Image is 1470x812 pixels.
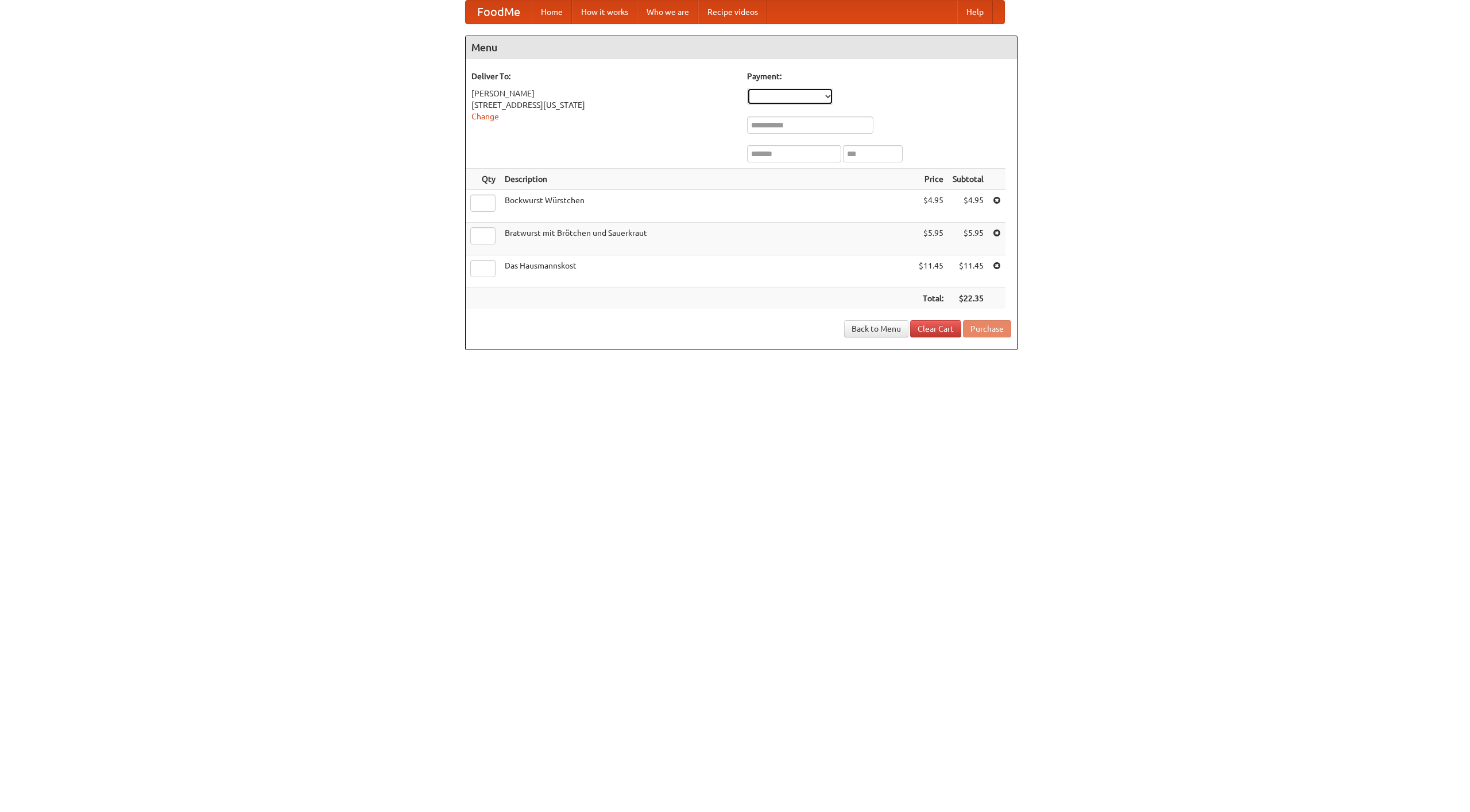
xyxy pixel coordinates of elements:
[914,223,948,255] td: $5.95
[844,320,908,337] a: Back to Menu
[948,223,988,255] td: $5.95
[747,71,1011,82] h5: Payment:
[466,1,532,24] a: FoodMe
[957,1,993,24] a: Help
[572,1,637,24] a: How it works
[637,1,698,24] a: Who we are
[698,1,767,24] a: Recipe videos
[910,320,961,337] a: Clear Cart
[532,1,572,24] a: Home
[466,36,1017,59] h4: Menu
[948,288,988,309] th: $22.35
[914,169,948,190] th: Price
[500,169,914,190] th: Description
[500,255,914,288] td: Das Hausmannskost
[948,169,988,190] th: Subtotal
[466,169,500,190] th: Qty
[948,255,988,288] td: $11.45
[471,71,736,82] h5: Deliver To:
[500,190,914,223] td: Bockwurst Würstchen
[471,88,736,99] div: [PERSON_NAME]
[914,288,948,309] th: Total:
[948,190,988,223] td: $4.95
[500,223,914,255] td: Bratwurst mit Brötchen und Sauerkraut
[914,255,948,288] td: $11.45
[914,190,948,223] td: $4.95
[963,320,1011,337] button: Purchase
[471,112,499,121] a: Change
[471,99,736,111] div: [STREET_ADDRESS][US_STATE]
